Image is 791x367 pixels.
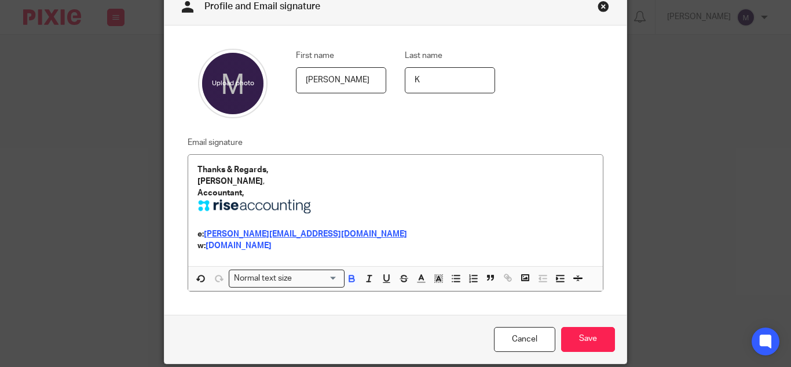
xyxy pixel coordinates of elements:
[204,2,320,11] span: Profile and Email signature
[197,166,268,174] strong: Thanks & Regards,
[197,189,244,197] strong: Accountant,
[229,270,345,288] div: Search for option
[197,176,594,187] p: ,
[494,327,555,352] a: Cancel
[204,230,407,238] a: [PERSON_NAME][EMAIL_ADDRESS][DOMAIN_NAME]
[598,1,609,16] a: Close this dialog window
[232,272,295,285] span: Normal text size
[197,199,313,213] img: Image
[296,50,334,61] label: First name
[197,177,263,186] strong: [PERSON_NAME]
[405,50,442,61] label: Last name
[197,242,206,250] strong: w:
[296,272,338,285] input: Search for option
[561,327,615,352] input: Save
[188,137,243,148] label: Email signature
[197,230,204,238] strong: e:
[206,242,272,250] a: [DOMAIN_NAME]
